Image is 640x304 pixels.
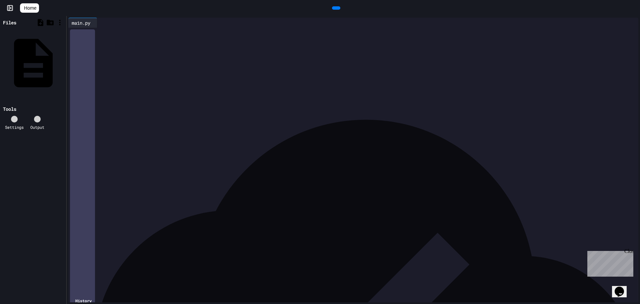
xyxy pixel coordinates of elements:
[3,105,16,112] div: Tools
[5,124,24,130] div: Settings
[3,19,16,26] div: Files
[68,18,97,28] div: main.py
[612,277,633,297] iframe: chat widget
[3,3,46,42] div: Chat with us now!Close
[585,248,633,277] iframe: chat widget
[20,3,39,13] a: Home
[68,19,94,26] div: main.py
[30,124,44,130] div: Output
[24,5,36,11] span: Home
